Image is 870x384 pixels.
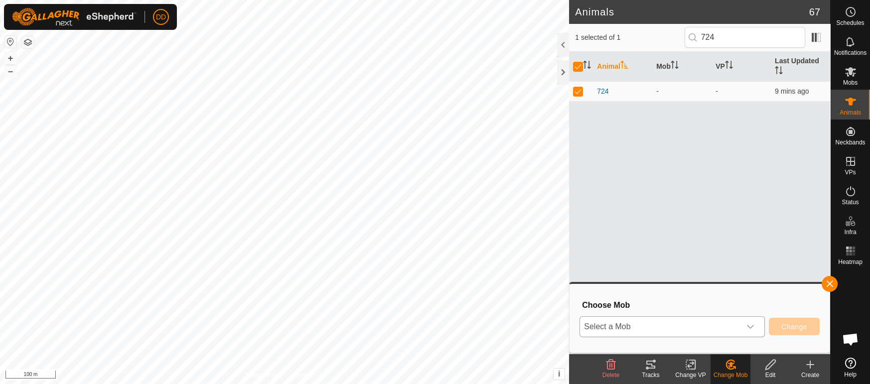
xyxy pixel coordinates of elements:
[583,62,591,70] p-sorticon: Activate to sort
[582,300,820,310] h3: Choose Mob
[631,371,671,380] div: Tracks
[769,318,820,335] button: Change
[838,259,863,265] span: Heatmap
[771,52,830,82] th: Last Updated
[845,169,856,175] span: VPs
[4,52,16,64] button: +
[844,372,857,378] span: Help
[843,80,858,86] span: Mobs
[156,12,166,22] span: DD
[831,354,870,382] a: Help
[22,36,34,48] button: Map Layers
[725,62,733,70] p-sorticon: Activate to sort
[245,371,283,380] a: Privacy Policy
[836,20,864,26] span: Schedules
[750,371,790,380] div: Edit
[775,68,783,76] p-sorticon: Activate to sort
[740,317,760,337] div: dropdown trigger
[809,4,820,19] span: 67
[712,52,771,82] th: VP
[652,52,712,82] th: Mob
[671,371,711,380] div: Change VP
[842,199,859,205] span: Status
[554,369,565,380] button: i
[671,62,679,70] p-sorticon: Activate to sort
[656,86,708,97] div: -
[834,50,867,56] span: Notifications
[575,32,684,43] span: 1 selected of 1
[836,324,866,354] a: Open chat
[835,139,865,145] span: Neckbands
[781,323,807,331] span: Change
[4,36,16,48] button: Reset Map
[12,8,137,26] img: Gallagher Logo
[844,229,856,235] span: Infra
[775,87,809,95] span: 1 Sept 2025, 7:41 am
[575,6,809,18] h2: Animals
[597,86,608,97] span: 724
[4,65,16,77] button: –
[593,52,652,82] th: Animal
[580,317,740,337] span: Select a Mob
[790,371,830,380] div: Create
[602,372,620,379] span: Delete
[294,371,324,380] a: Contact Us
[711,371,750,380] div: Change Mob
[558,370,560,378] span: i
[620,62,628,70] p-sorticon: Activate to sort
[840,110,861,116] span: Animals
[685,27,805,48] input: Search (S)
[716,87,718,95] app-display-virtual-paddock-transition: -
